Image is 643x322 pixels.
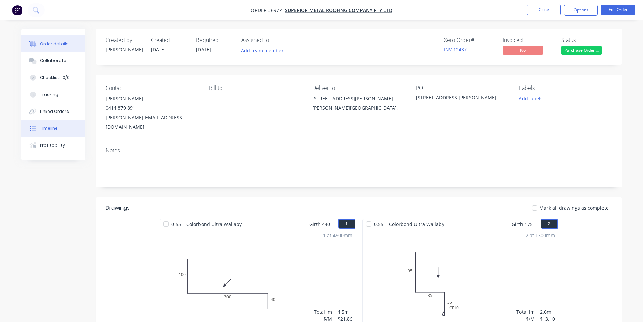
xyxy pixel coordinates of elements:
span: Mark all drawings as complete [539,204,609,212]
div: Invoiced [503,37,553,43]
div: Created [151,37,188,43]
div: Total lm [516,308,535,315]
div: Drawings [106,204,130,212]
button: Purchase Order ... [561,46,602,56]
button: Order details [21,35,85,52]
button: Timeline [21,120,85,137]
div: 2.6m [540,308,555,315]
span: [DATE] [151,46,166,53]
div: PO [416,85,508,91]
span: Purchase Order ... [561,46,602,54]
span: Girth 440 [309,219,330,229]
div: Assigned to [241,37,309,43]
span: 0.55 [169,219,184,229]
div: Linked Orders [40,108,69,115]
div: Order details [40,41,69,47]
div: Tracking [40,92,58,98]
span: 0.55 [371,219,386,229]
div: Contact [106,85,198,91]
button: 1 [338,219,355,229]
div: [PERSON_NAME] [106,94,198,103]
span: Girth 175 [512,219,533,229]
div: 1 at 4500mm [323,232,352,239]
div: [PERSON_NAME] [106,46,143,53]
button: Add team member [241,46,287,55]
div: Timeline [40,125,58,131]
div: Collaborate [40,58,66,64]
span: Colorbond Ultra Wallaby [184,219,244,229]
button: Add team member [237,46,287,55]
div: Bill to [209,85,301,91]
div: 0414 879 891 [106,103,198,113]
button: Collaborate [21,52,85,69]
span: [DATE] [196,46,211,53]
div: Required [196,37,233,43]
div: Checklists 0/0 [40,75,70,81]
div: Profitability [40,142,65,148]
button: Checklists 0/0 [21,69,85,86]
img: Factory [12,5,22,15]
span: Order #6977 - [251,7,285,14]
div: Notes [106,147,612,154]
button: Linked Orders [21,103,85,120]
button: Add labels [515,94,546,103]
div: [PERSON_NAME][GEOGRAPHIC_DATA], [312,103,405,113]
div: [STREET_ADDRESS][PERSON_NAME] [416,94,500,103]
div: 2 at 1300mm [526,232,555,239]
span: Colorbond Ultra Wallaby [386,219,447,229]
span: No [503,46,543,54]
div: Status [561,37,612,43]
button: Profitability [21,137,85,154]
div: [PERSON_NAME]0414 879 891[PERSON_NAME][EMAIL_ADDRESS][DOMAIN_NAME] [106,94,198,132]
a: INV-12437 [444,46,467,53]
button: Tracking [21,86,85,103]
button: Close [527,5,561,15]
button: Options [564,5,598,16]
button: Edit Order [601,5,635,15]
div: [PERSON_NAME][EMAIL_ADDRESS][DOMAIN_NAME] [106,113,198,132]
button: 2 [541,219,558,229]
div: 4.5m [338,308,352,315]
div: Created by [106,37,143,43]
a: Superior Metal Roofing Company Pty Ltd [285,7,392,14]
div: Deliver to [312,85,405,91]
div: Labels [519,85,612,91]
div: Total lm [314,308,332,315]
div: [STREET_ADDRESS][PERSON_NAME] [312,94,405,103]
div: Xero Order # [444,37,494,43]
div: [STREET_ADDRESS][PERSON_NAME][PERSON_NAME][GEOGRAPHIC_DATA], [312,94,405,116]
